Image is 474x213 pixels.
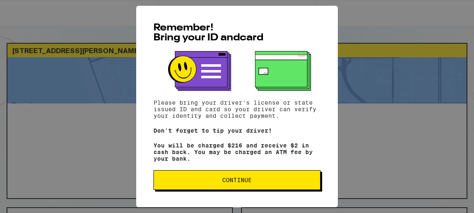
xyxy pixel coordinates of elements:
[153,142,321,162] p: You will be charged $216 and receive $2 in cash back. You may be charged an ATM fee by your bank.
[153,99,321,119] p: Please bring your driver's license or state issued ID and card so your driver can verify your ide...
[153,127,321,134] p: Don't forget to tip your driver!
[153,23,263,43] span: Remember! Bring your ID and card
[153,170,321,190] button: Continue
[222,177,252,183] span: Continue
